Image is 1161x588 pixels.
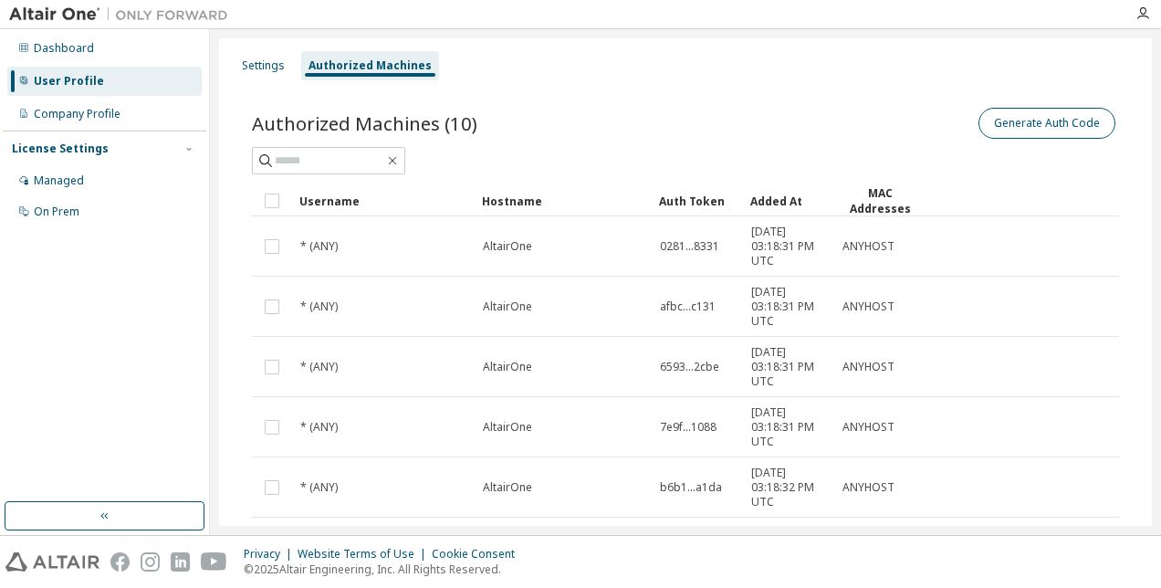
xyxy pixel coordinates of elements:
img: instagram.svg [141,552,160,572]
span: * (ANY) [300,480,338,495]
img: altair_logo.svg [5,552,99,572]
div: Privacy [244,547,298,562]
span: AltairOne [483,299,532,314]
div: Cookie Consent [432,547,526,562]
span: ANYHOST [842,480,894,495]
span: * (ANY) [300,239,338,254]
span: 6593...2cbe [660,360,719,374]
div: Auth Token [659,186,736,215]
img: linkedin.svg [171,552,190,572]
button: Generate Auth Code [978,108,1115,139]
span: b6b1...a1da [660,480,722,495]
span: [DATE] 03:18:31 PM UTC [751,285,826,329]
span: AltairOne [483,420,532,435]
img: facebook.svg [110,552,130,572]
span: afbc...c131 [660,299,716,314]
span: Authorized Machines (10) [252,110,477,136]
p: © 2025 Altair Engineering, Inc. All Rights Reserved. [244,562,526,577]
span: 0281...8331 [660,239,719,254]
span: [DATE] 03:18:31 PM UTC [751,405,826,449]
span: * (ANY) [300,360,338,374]
span: AltairOne [483,480,532,495]
div: Dashboard [34,41,94,56]
span: * (ANY) [300,299,338,314]
span: 7e9f...1088 [660,420,716,435]
span: ANYHOST [842,239,894,254]
div: Managed [34,173,84,188]
span: ANYHOST [842,360,894,374]
div: License Settings [12,142,109,156]
span: * (ANY) [300,420,338,435]
img: youtube.svg [201,552,227,572]
span: [DATE] 03:18:31 PM UTC [751,345,826,389]
div: On Prem [34,205,79,219]
div: Authorized Machines [309,58,432,73]
div: User Profile [34,74,104,89]
div: Settings [242,58,285,73]
span: ANYHOST [842,299,894,314]
span: [DATE] 03:18:32 PM UTC [751,466,826,509]
div: MAC Addresses [842,185,918,216]
div: Added At [750,186,827,215]
div: Website Terms of Use [298,547,432,562]
span: ANYHOST [842,420,894,435]
img: Altair One [9,5,237,24]
div: Company Profile [34,107,120,121]
span: AltairOne [483,360,532,374]
div: Hostname [482,186,644,215]
span: AltairOne [483,239,532,254]
span: [DATE] 03:18:31 PM UTC [751,225,826,268]
div: Username [299,186,467,215]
